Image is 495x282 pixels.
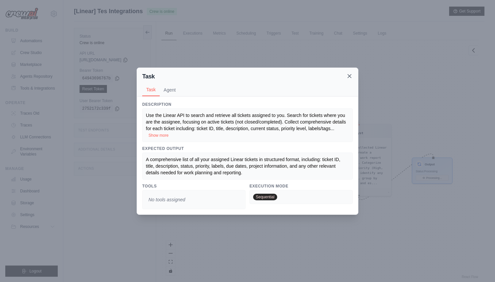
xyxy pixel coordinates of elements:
span: A comprehensive list of all your assigned Linear tickets in structured format, including: ticket ... [146,157,342,175]
h3: Description [142,102,353,107]
h3: Tools [142,183,246,189]
span: Sequential [253,194,277,200]
span: Use the Linear API to search and retrieve all tickets assigned to you. Search for tickets where y... [146,113,346,131]
button: Show more [148,133,169,138]
iframe: Chat Widget [462,250,495,282]
h3: Expected Output [142,146,353,151]
button: Agent [160,84,180,96]
h3: Execution Mode [249,183,353,189]
div: ... [146,112,349,138]
span: No tools assigned [146,194,188,206]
